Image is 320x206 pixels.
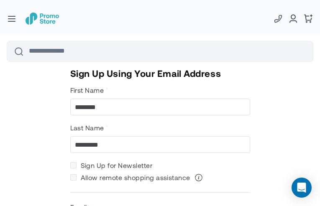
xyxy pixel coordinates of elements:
span: Last Name [70,124,104,132]
span: Sign Up for Newsletter [81,161,153,169]
span: First Name [70,86,104,94]
a: store logo [26,13,59,24]
a: Phone [273,14,283,24]
button: Search [9,41,29,61]
img: Promotional Merchandise [26,13,59,24]
div: Open Intercom Messenger [292,178,312,198]
h1: Sign Up Using Your Email Address [70,69,250,78]
label: Allow remote shopping assistance [70,173,190,181]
